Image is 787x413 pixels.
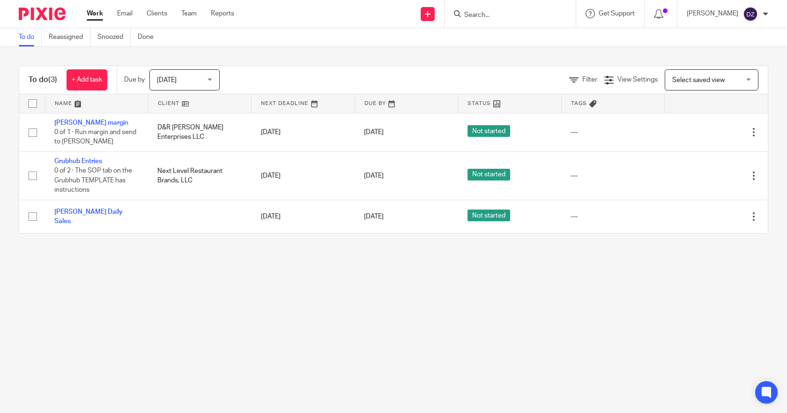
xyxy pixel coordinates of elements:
td: Next Level Restaurant Brands, LLC [148,151,251,200]
span: Not started [468,210,510,221]
div: --- [571,212,655,221]
a: [PERSON_NAME] margin [54,120,128,126]
td: [DATE] [252,113,355,151]
a: Reports [211,9,234,18]
a: Grubhub Entries [54,158,102,165]
span: 0 of 1 · Run margin and send to [PERSON_NAME] [54,129,136,145]
span: [DATE] [157,77,177,83]
a: To do [19,28,42,46]
img: Pixie [19,8,66,20]
span: Select saved view [672,77,725,83]
a: Work [87,9,103,18]
div: --- [571,128,655,137]
span: 0 of 2 · The SOP tab on the Grubhub TEMPLATE has instructions [54,168,132,194]
input: Search [463,11,548,20]
span: [DATE] [364,173,384,179]
span: Filter [582,76,597,83]
span: Not started [468,169,510,180]
a: Team [181,9,197,18]
a: Email [117,9,133,18]
h1: To do [29,75,57,85]
td: D&R [PERSON_NAME] Enterprises LLC [148,113,251,151]
span: Tags [571,101,587,106]
img: svg%3E [743,7,758,22]
span: [DATE] [364,213,384,220]
td: [DATE] [252,151,355,200]
span: (3) [48,76,57,83]
a: Done [138,28,161,46]
td: [DATE] [252,200,355,233]
p: Due by [124,75,145,84]
a: Snoozed [97,28,131,46]
span: Get Support [599,10,635,17]
a: + Add task [67,69,107,90]
a: [PERSON_NAME] Daily Sales [54,209,123,225]
a: Reassigned [49,28,90,46]
span: [DATE] [364,129,384,135]
p: [PERSON_NAME] [687,9,738,18]
span: View Settings [617,76,658,83]
div: --- [571,171,655,180]
span: Not started [468,125,510,137]
a: Clients [147,9,167,18]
